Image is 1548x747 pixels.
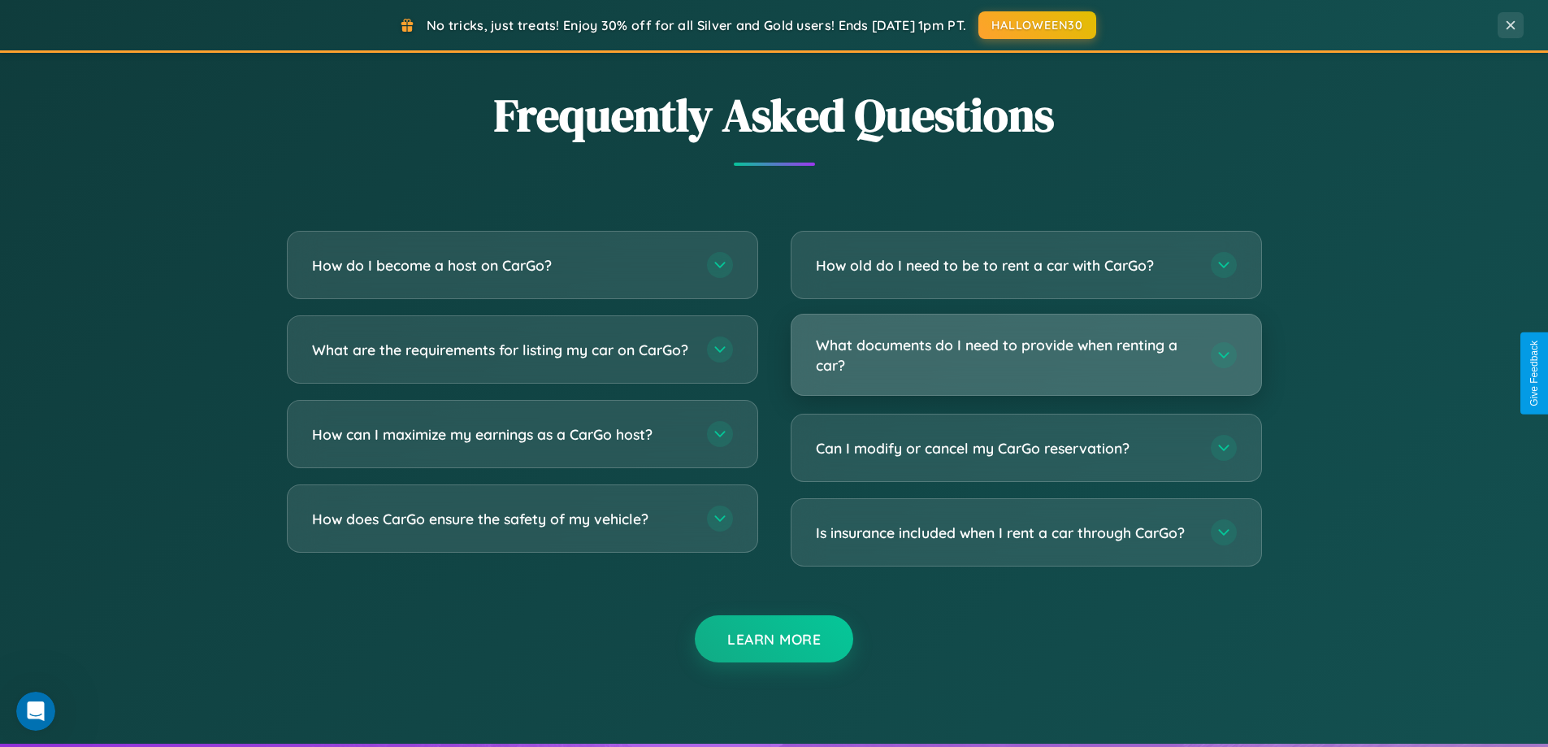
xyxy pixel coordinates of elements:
[312,255,691,276] h3: How do I become a host on CarGo?
[16,692,55,731] iframe: Intercom live chat
[816,523,1195,543] h3: Is insurance included when I rent a car through CarGo?
[816,255,1195,276] h3: How old do I need to be to rent a car with CarGo?
[427,17,966,33] span: No tricks, just treats! Enjoy 30% off for all Silver and Gold users! Ends [DATE] 1pm PT.
[312,509,691,529] h3: How does CarGo ensure the safety of my vehicle?
[1528,341,1540,406] div: Give Feedback
[312,340,691,360] h3: What are the requirements for listing my car on CarGo?
[816,438,1195,458] h3: Can I modify or cancel my CarGo reservation?
[312,424,691,445] h3: How can I maximize my earnings as a CarGo host?
[287,84,1262,146] h2: Frequently Asked Questions
[978,11,1096,39] button: HALLOWEEN30
[816,335,1195,375] h3: What documents do I need to provide when renting a car?
[695,615,853,662] button: Learn More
